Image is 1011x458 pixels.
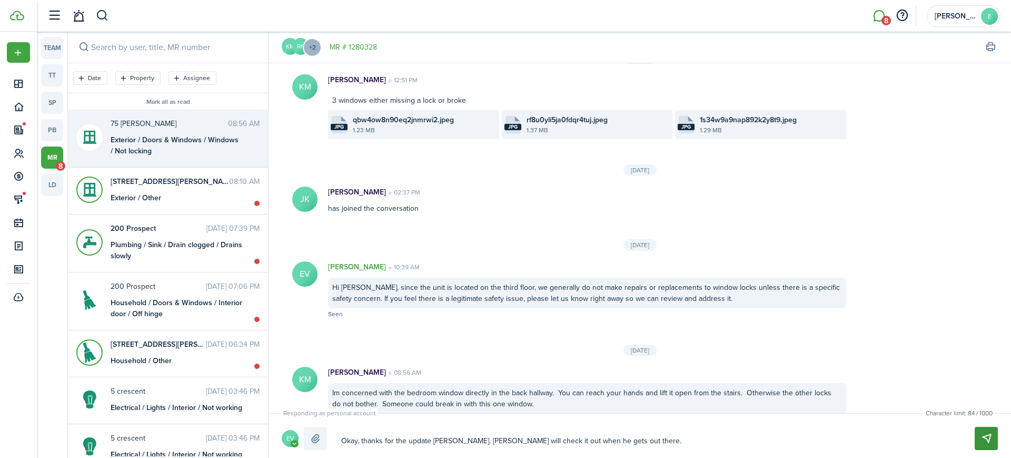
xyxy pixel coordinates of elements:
time: 10:39 AM [386,262,420,272]
span: 47 Hart St [111,339,206,350]
file-extension: jpg [678,124,695,130]
filter-tag: Open filter [115,71,161,85]
span: Elissa [935,13,977,20]
img: Household [83,287,96,314]
p: [PERSON_NAME] [328,74,386,85]
span: Seen [328,309,343,319]
filter-tag: Open filter [73,71,107,85]
a: team [41,37,63,59]
img: Household [83,339,96,366]
span: 1s34w9a9nap892k2y8t9.jpeg [700,114,797,125]
div: Plumbing / Sink / Drain clogged / Drains slowly [111,239,242,261]
img: Electrical [83,386,96,413]
div: Household / Doors & Windows / Interior door / Off hinge [111,297,242,319]
div: Electrical / Lights / Interior / Not working [111,402,242,413]
button: Open menu [309,38,322,57]
time: 02:37 PM [386,188,420,197]
file-size: 1.37 MB [527,125,670,135]
file-size: 1.23 MB [353,125,497,135]
div: Household / Other [111,355,242,366]
button: Search [96,7,109,25]
div: Exterior / Doors & Windows / Windows / Not locking [111,134,242,157]
a: mr [41,147,63,169]
file-extension: jpg [331,124,348,130]
div: [DATE] [623,239,657,251]
img: Exterior [83,177,96,203]
avatar-text: EV [282,430,299,447]
file-icon: File [504,116,521,133]
span: rf8u0yli5ja0fdqr4tuj.jpeg [527,114,608,125]
span: qbw4ow8n90eq2jnmrwi2.jpeg [353,114,454,125]
button: Open menu [282,430,304,450]
input: search [68,32,268,63]
a: sp [41,92,63,114]
span: 47 Hart St [111,176,229,187]
avatar-text: JK [292,187,318,212]
file-icon: File [331,116,348,133]
a: pb [41,119,63,141]
time: [DATE] 07:06 PM [206,281,260,292]
span: 5 crescent [111,433,206,444]
filter-tag: Open filter [168,71,216,85]
avatar-text: KM [292,74,318,100]
p: [PERSON_NAME] [328,187,386,198]
div: Im concerned with the bedroom window directly in the back hallway. You can reach your hands and l... [328,383,846,414]
filter-tag-label: Assignee [183,73,210,83]
button: Print [983,40,998,55]
time: 08:10 AM [229,176,260,187]
span: 200 Prospect [111,223,206,234]
button: Send [975,427,998,450]
div: [DATE] [623,345,657,356]
button: Search [76,40,91,55]
avatar-text: EV [292,261,318,287]
avatar-text: E [981,8,998,25]
menu-trigger: +2 [303,38,322,57]
time: [DATE] 03:46 PM [206,433,260,444]
button: Open sidebar [44,6,64,26]
p: [PERSON_NAME] [328,367,386,378]
avatar-text: RN [292,38,309,55]
time: [DATE] 07:39 PM [206,223,260,234]
div: 3 windows either missing a lock or broke [328,91,846,110]
time: 08:56 AM [228,118,260,129]
div: has joined the conversation [318,187,857,214]
div: Exterior / Other [111,192,242,203]
time: 08:56 AM [386,368,421,377]
file-icon: File [678,116,695,133]
div: Hi [PERSON_NAME], since the unit is located on the third floor, we generally do not make repairs ... [328,278,846,308]
file-extension: jpg [504,124,521,130]
time: [DATE] 03:46 PM [206,386,260,397]
span: 5 crescent [111,386,206,397]
div: [DATE] [623,164,657,176]
span: 8 [56,161,65,171]
a: tt [41,64,63,86]
button: Mark all as read [146,99,190,106]
filter-tag-label: Property [130,73,154,83]
small: Character limit: 84 / 1000 [923,408,995,418]
a: MR # 1280328 [330,42,377,53]
time: 12:51 PM [386,75,418,85]
a: ld [41,174,63,196]
filter-tag-label: Date [88,73,101,83]
img: Plumbing [83,229,96,256]
button: Open menu [7,42,30,63]
span: 75 Turner [111,118,228,129]
a: Notifications [68,3,88,30]
avatar-text: KM [292,367,318,392]
span: 200 Prospect [111,281,206,292]
span: Responding as personal account [282,408,378,418]
img: TenantCloud [10,11,24,21]
p: [PERSON_NAME] [328,261,386,272]
file-size: 1.29 MB [700,125,844,135]
img: Exterior [83,124,96,151]
avatar-text: KM [282,38,299,55]
button: Open resource center [893,7,911,25]
time: [DATE] 06:34 PM [206,339,260,350]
